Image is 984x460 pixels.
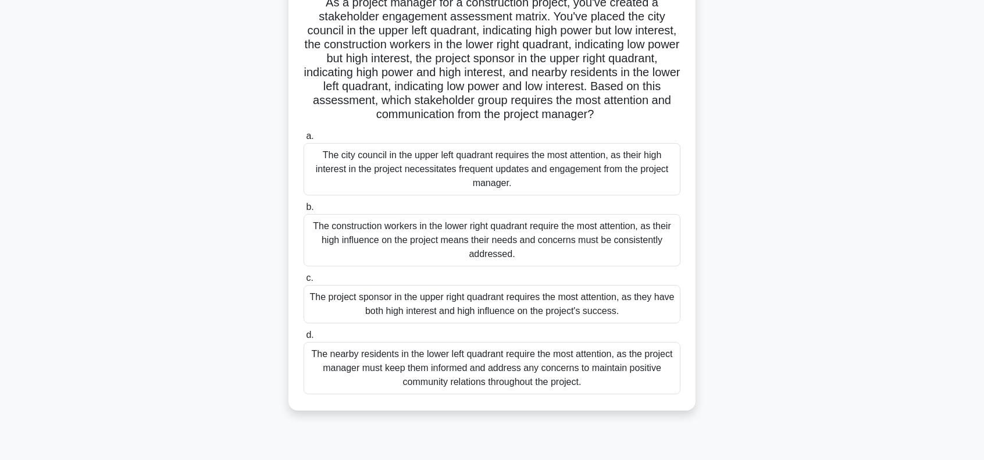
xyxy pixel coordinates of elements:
[304,285,680,323] div: The project sponsor in the upper right quadrant requires the most attention, as they have both hi...
[306,131,313,141] span: a.
[304,214,680,266] div: The construction workers in the lower right quadrant require the most attention, as their high in...
[304,342,680,394] div: The nearby residents in the lower left quadrant require the most attention, as the project manage...
[304,143,680,195] div: The city council in the upper left quadrant requires the most attention, as their high interest i...
[306,202,313,212] span: b.
[306,330,313,340] span: d.
[306,273,313,283] span: c.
